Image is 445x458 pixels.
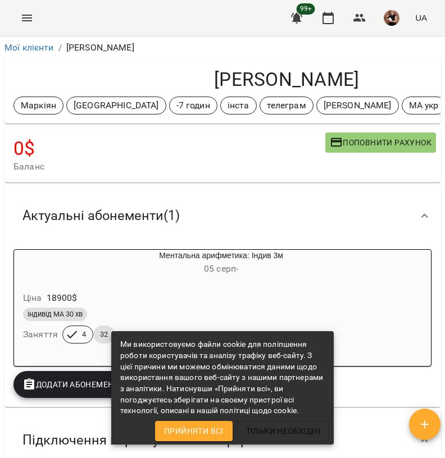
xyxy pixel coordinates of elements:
nav: breadcrumb [4,41,441,54]
div: інста [220,97,257,114]
div: Ми використовуємо файли cookie для поліпшення роботи користувачів та аналізу трафіку веб-сайту. З... [120,335,325,421]
span: Баланс [13,160,325,173]
p: 18900 $ [47,291,78,305]
span: UA [415,12,427,24]
span: індивід МА 30 хв [23,309,87,319]
div: Ментальна арифметика: Індив 3м [14,250,68,277]
p: [PERSON_NAME] [324,99,392,112]
p: -7 годин [176,99,210,112]
p: телеграм [267,99,306,112]
span: 05 серп - [204,263,238,274]
button: Тільки необхідні [237,421,329,441]
button: UA [411,7,432,28]
h4: 0 $ [13,137,325,160]
div: [PERSON_NAME] [316,97,399,114]
p: [PERSON_NAME] [66,41,134,54]
button: Додати Абонемент [13,371,128,398]
button: Menu [13,4,40,31]
div: -7 годин [169,97,217,114]
span: Підключення користувачів платформи [22,432,265,449]
span: Актуальні абонементи ( 1 ) [22,207,180,225]
button: Поповнити рахунок [325,132,436,153]
p: МА укр [409,99,439,112]
p: [GEOGRAPHIC_DATA] [74,99,159,112]
li: / [58,41,62,54]
img: 5944c1aeb726a5a997002a54cb6a01a3.jpg [384,10,399,26]
span: 4 [75,329,93,340]
div: Актуальні абонементи(1) [4,187,441,245]
div: Ментальна арифметика: Індив 3м [68,250,374,277]
button: Прийняти всі [155,421,233,441]
a: Мої клієнти [4,42,54,53]
h6: Ціна [23,290,42,306]
span: Прийняти всі [164,424,224,438]
button: Ментальна арифметика: Індив 3м05 серп- Ціна18900$індивід МА 30 хвЗаняття432 [14,250,374,357]
span: 99+ [297,3,315,15]
span: Додати Абонемент [22,378,119,391]
span: 32 [93,329,115,340]
span: Поповнити рахунок [330,136,432,149]
div: телеграм [260,97,314,114]
span: Тільки необхідні [246,424,320,438]
p: Маркіян [21,99,56,112]
div: Маркіян [13,97,63,114]
p: інста [228,99,249,112]
div: [GEOGRAPHIC_DATA] [66,97,166,114]
h6: Заняття [23,327,58,342]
